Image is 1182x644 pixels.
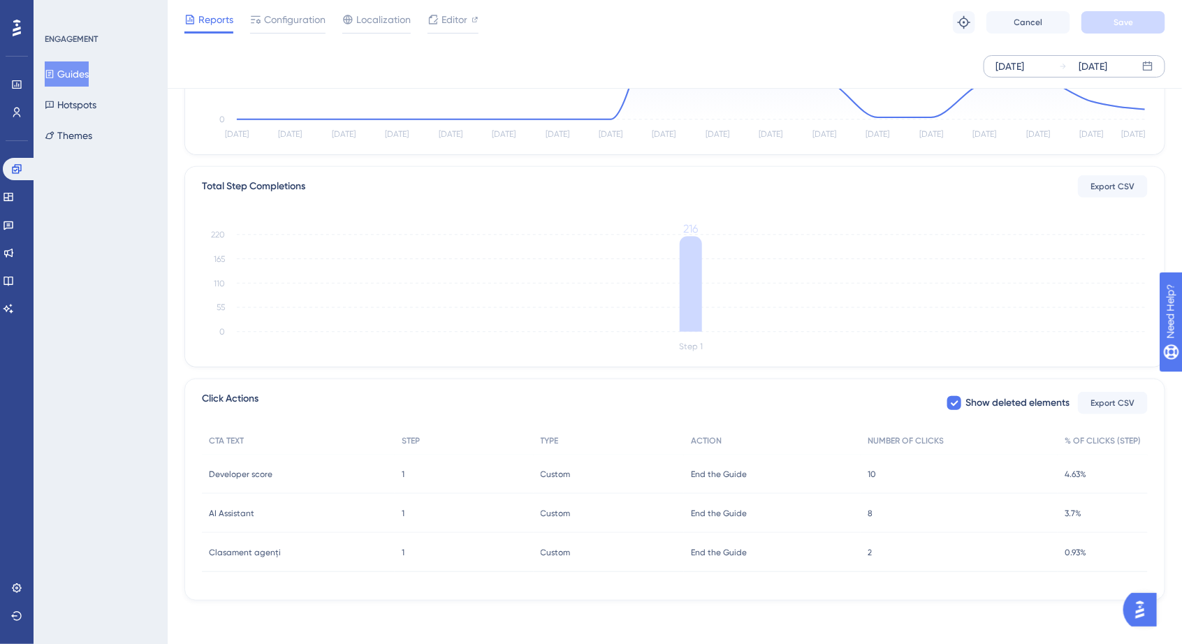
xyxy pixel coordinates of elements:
div: ENGAGEMENT [45,34,98,45]
div: [DATE] [995,58,1024,75]
tspan: 216 [684,223,699,236]
tspan: [DATE] [332,130,356,140]
span: Click Actions [202,390,258,416]
tspan: [DATE] [973,130,997,140]
span: Custom [541,469,571,480]
span: TYPE [541,435,559,446]
tspan: [DATE] [759,130,783,140]
span: % OF CLICKS (STEP) [1065,435,1141,446]
tspan: [DATE] [919,130,943,140]
tspan: 0 [219,327,225,337]
tspan: Step 1 [679,342,703,352]
span: Save [1114,17,1133,28]
span: CTA TEXT [209,435,244,446]
tspan: [DATE] [439,130,462,140]
span: 2 [868,547,872,558]
span: Export CSV [1091,397,1135,409]
iframe: UserGuiding AI Assistant Launcher [1123,589,1165,631]
span: Configuration [264,11,326,28]
button: Cancel [986,11,1070,34]
span: Cancel [1014,17,1043,28]
tspan: 165 [214,254,225,264]
span: ACTION [691,435,722,446]
span: Custom [541,547,571,558]
button: Guides [45,61,89,87]
span: Editor [442,11,467,28]
span: Localization [356,11,411,28]
div: [DATE] [1079,58,1107,75]
span: End the Guide [691,547,747,558]
tspan: [DATE] [599,130,622,140]
span: Developer score [209,469,272,480]
span: End the Guide [691,508,747,519]
span: 1 [402,508,404,519]
span: 0.93% [1065,547,1086,558]
tspan: [DATE] [652,130,676,140]
span: NUMBER OF CLICKS [868,435,944,446]
span: 3.7% [1065,508,1081,519]
tspan: [DATE] [1121,130,1145,140]
tspan: [DATE] [546,130,569,140]
tspan: [DATE] [866,130,890,140]
span: Clasament agenți [209,547,281,558]
span: AI Assistant [209,508,254,519]
span: Need Help? [33,3,87,20]
tspan: 55 [217,303,225,313]
span: STEP [402,435,420,446]
span: Export CSV [1091,181,1135,192]
span: 10 [868,469,876,480]
tspan: 110 [214,279,225,288]
tspan: [DATE] [385,130,409,140]
span: 4.63% [1065,469,1086,480]
button: Export CSV [1078,392,1148,414]
button: Hotspots [45,92,96,117]
tspan: [DATE] [1026,130,1050,140]
span: 8 [868,508,873,519]
button: Themes [45,123,92,148]
span: Reports [198,11,233,28]
span: 1 [402,547,404,558]
tspan: [DATE] [225,130,249,140]
tspan: 0 [219,115,225,124]
span: 1 [402,469,404,480]
tspan: [DATE] [706,130,729,140]
div: Total Step Completions [202,178,305,195]
tspan: [DATE] [492,130,516,140]
tspan: [DATE] [1080,130,1104,140]
tspan: 220 [211,230,225,240]
button: Save [1081,11,1165,34]
span: End the Guide [691,469,747,480]
button: Export CSV [1078,175,1148,198]
span: Show deleted elements [965,395,1070,411]
tspan: [DATE] [278,130,302,140]
tspan: [DATE] [812,130,836,140]
span: Custom [541,508,571,519]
